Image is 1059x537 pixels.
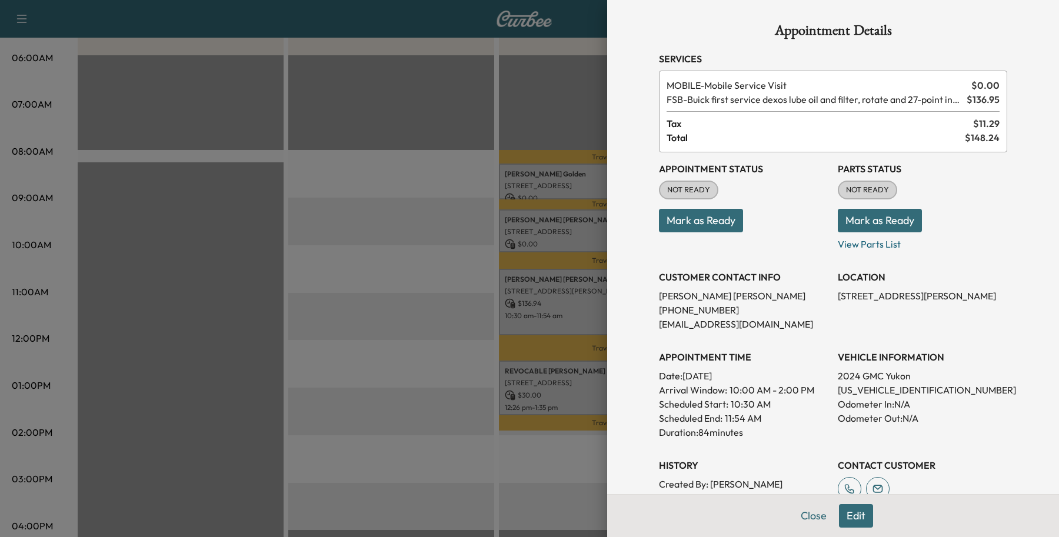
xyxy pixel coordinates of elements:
p: Created At : [DATE] 5:22:19 PM [659,491,828,505]
span: $ 11.29 [973,116,1000,131]
p: Duration: 84 minutes [659,425,828,439]
button: Mark as Ready [838,209,922,232]
button: Mark as Ready [659,209,743,232]
p: Scheduled Start: [659,397,728,411]
span: NOT READY [839,184,896,196]
p: View Parts List [838,232,1007,251]
h3: VEHICLE INFORMATION [838,350,1007,364]
p: Scheduled End: [659,411,722,425]
span: $ 136.95 [967,92,1000,106]
span: $ 0.00 [971,78,1000,92]
p: [STREET_ADDRESS][PERSON_NAME] [838,289,1007,303]
button: Close [793,504,834,528]
span: $ 148.24 [965,131,1000,145]
h3: APPOINTMENT TIME [659,350,828,364]
h3: Appointment Status [659,162,828,176]
p: [PHONE_NUMBER] [659,303,828,317]
p: Odometer In: N/A [838,397,1007,411]
span: Buick first service dexos lube oil and filter, rotate and 27-point inspection. [667,92,962,106]
p: Odometer Out: N/A [838,411,1007,425]
span: Mobile Service Visit [667,78,967,92]
h3: LOCATION [838,270,1007,284]
p: [PERSON_NAME] [PERSON_NAME] [659,289,828,303]
h1: Appointment Details [659,24,1007,42]
p: Created By : [PERSON_NAME] [659,477,828,491]
h3: History [659,458,828,472]
p: 10:30 AM [731,397,771,411]
p: Date: [DATE] [659,369,828,383]
p: 2024 GMC Yukon [838,369,1007,383]
span: Tax [667,116,973,131]
h3: CONTACT CUSTOMER [838,458,1007,472]
span: Total [667,131,965,145]
p: 11:54 AM [725,411,761,425]
span: 10:00 AM - 2:00 PM [730,383,814,397]
span: NOT READY [660,184,717,196]
p: [US_VEHICLE_IDENTIFICATION_NUMBER] [838,383,1007,397]
h3: Parts Status [838,162,1007,176]
p: [EMAIL_ADDRESS][DOMAIN_NAME] [659,317,828,331]
h3: CUSTOMER CONTACT INFO [659,270,828,284]
button: Edit [839,504,873,528]
p: Arrival Window: [659,383,828,397]
h3: Services [659,52,1007,66]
